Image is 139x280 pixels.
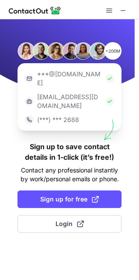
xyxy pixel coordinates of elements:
p: +200M [104,42,122,60]
img: https://contactout.com/extension/app/static/media/login-work-icon.638a5007170bc45168077fde17b29a1... [25,97,34,106]
img: ContactOut v5.3.10 [9,5,61,16]
span: Login [56,219,84,228]
h1: Sign up to save contact details in 1-click (it’s free!) [17,141,122,162]
img: Person #5 [74,42,92,60]
img: Check Icon [105,97,114,106]
img: https://contactout.com/extension/app/static/media/login-email-icon.f64bce713bb5cd1896fef81aa7b14a... [25,74,34,83]
img: Person #1 [17,42,35,60]
img: Person #6 [89,42,107,60]
button: Sign up for free [17,190,122,208]
img: Check Icon [105,74,114,83]
p: Contact any professional instantly by work/personal emails or phone. [17,166,122,183]
img: https://contactout.com/extension/app/static/media/login-phone-icon.bacfcb865e29de816d437549d7f4cb... [25,115,34,124]
span: Sign up for free [40,195,99,204]
p: [EMAIL_ADDRESS][DOMAIN_NAME] [37,93,102,110]
p: ***@[DOMAIN_NAME] [37,70,102,87]
button: Login [17,215,122,233]
img: Person #4 [62,42,80,60]
img: Person #3 [47,42,65,60]
img: Person #2 [32,42,50,60]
